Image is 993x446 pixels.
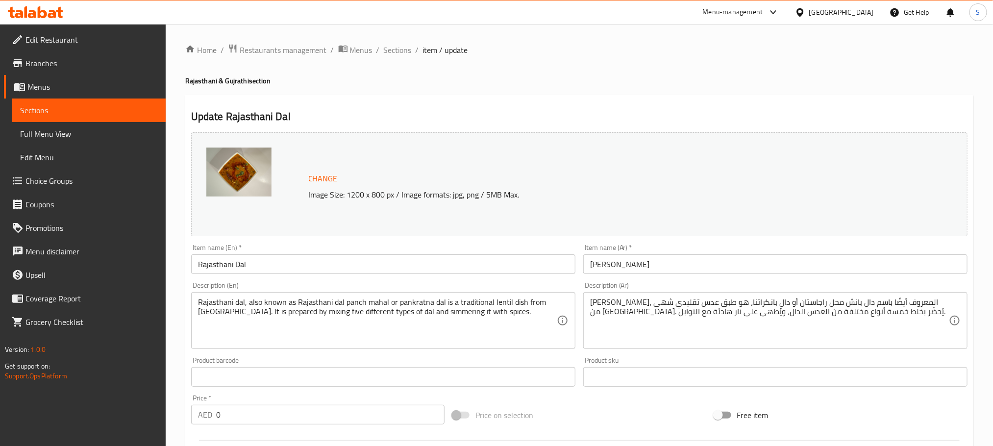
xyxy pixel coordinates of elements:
[4,28,166,51] a: Edit Restaurant
[185,44,217,56] a: Home
[191,367,575,387] input: Please enter product barcode
[25,222,158,234] span: Promotions
[703,6,763,18] div: Menu-management
[583,367,968,387] input: Please enter product sku
[4,287,166,310] a: Coverage Report
[30,343,46,356] span: 1.0.0
[4,216,166,240] a: Promotions
[20,128,158,140] span: Full Menu View
[198,409,212,421] p: AED
[25,246,158,257] span: Menu disclaimer
[12,146,166,169] a: Edit Menu
[4,75,166,99] a: Menus
[4,169,166,193] a: Choice Groups
[206,148,272,197] img: mmw_638842234086942465
[4,240,166,263] a: Menu disclaimer
[25,175,158,187] span: Choice Groups
[25,57,158,69] span: Branches
[20,104,158,116] span: Sections
[25,34,158,46] span: Edit Restaurant
[25,293,158,304] span: Coverage Report
[25,269,158,281] span: Upsell
[376,44,380,56] li: /
[475,409,533,421] span: Price on selection
[240,44,327,56] span: Restaurants management
[198,297,557,344] textarea: Rajasthani dal, also known as Rajasthani dal panch mahal or pankratna dal is a traditional lentil...
[350,44,372,56] span: Menus
[191,109,968,124] h2: Update Rajasthani Dal
[4,193,166,216] a: Coupons
[12,122,166,146] a: Full Menu View
[4,51,166,75] a: Branches
[308,172,338,186] span: Change
[5,370,67,382] a: Support.OpsPlatform
[737,409,769,421] span: Free item
[20,151,158,163] span: Edit Menu
[5,360,50,372] span: Get support on:
[221,44,224,56] li: /
[304,169,342,189] button: Change
[331,44,334,56] li: /
[25,198,158,210] span: Coupons
[384,44,412,56] a: Sections
[976,7,980,18] span: S
[423,44,468,56] span: item / update
[416,44,419,56] li: /
[338,44,372,56] a: Menus
[583,254,968,274] input: Enter name Ar
[228,44,327,56] a: Restaurants management
[27,81,158,93] span: Menus
[185,76,973,86] h4: Rajasthani & Gujrathi section
[25,316,158,328] span: Grocery Checklist
[185,44,973,56] nav: breadcrumb
[4,310,166,334] a: Grocery Checklist
[809,7,874,18] div: [GEOGRAPHIC_DATA]
[5,343,29,356] span: Version:
[304,189,864,200] p: Image Size: 1200 x 800 px / Image formats: jpg, png / 5MB Max.
[12,99,166,122] a: Sections
[4,263,166,287] a: Upsell
[216,405,445,424] input: Please enter price
[590,297,949,344] textarea: [PERSON_NAME]، المعروف أيضًا باسم دال بانش محل راجاستان أو دال بانكراتنا، هو طبق عدس تقليدي شهي م...
[191,254,575,274] input: Enter name En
